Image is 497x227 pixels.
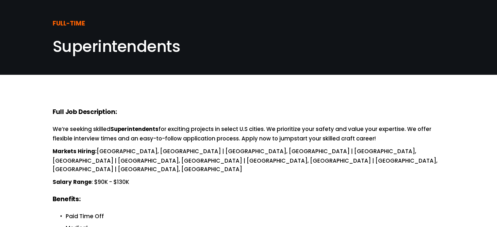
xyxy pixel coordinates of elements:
[53,147,445,174] p: [GEOGRAPHIC_DATA], [GEOGRAPHIC_DATA] | [GEOGRAPHIC_DATA], [GEOGRAPHIC_DATA] | [GEOGRAPHIC_DATA], ...
[53,125,445,143] p: We’re seeking skilled for exciting projects in select U.S cities. We prioritize your safety and v...
[53,107,117,118] strong: Full Job Description:
[53,194,81,205] strong: Benefits:
[53,178,445,187] p: : $90K - $130K
[53,36,180,57] span: Superintendents
[110,125,158,134] strong: Superintendents
[66,212,445,221] p: Paid Time Off
[53,147,97,156] strong: Markets Hiring:
[53,178,91,187] strong: Salary Range
[53,19,85,29] strong: FULL-TIME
